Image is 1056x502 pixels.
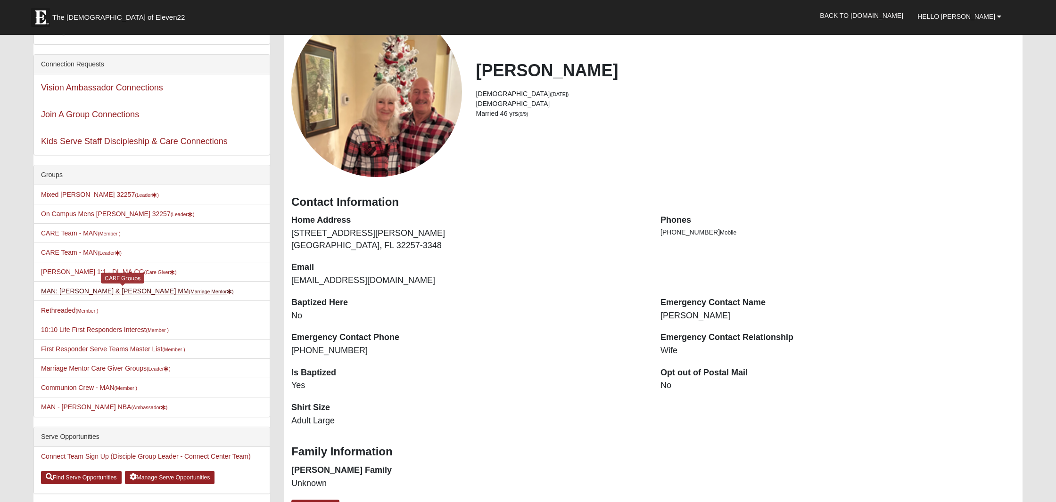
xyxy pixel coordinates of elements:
[291,367,646,379] dt: Is Baptized
[34,55,270,74] div: Connection Requests
[41,268,176,275] a: [PERSON_NAME] 1:1 - DL,MA,CG(Care Giver)
[131,405,167,410] small: (Ambassador )
[75,308,98,314] small: (Member )
[41,110,139,119] a: Join A Group Connections
[26,3,215,27] a: The [DEMOGRAPHIC_DATA] of Eleven22
[41,229,121,237] a: CARE Team - MAN(Member )
[98,250,122,256] small: (Leader )
[720,229,736,236] span: Mobile
[291,445,1015,459] h3: Family Information
[41,210,194,218] a: On Campus Mens [PERSON_NAME] 32257(Leader)
[101,273,144,283] div: CARE Groups
[41,326,169,333] a: 10:10 Life First Responders Interest(Member )
[660,332,1015,344] dt: Emergency Contact Relationship
[291,275,646,287] dd: [EMAIL_ADDRESS][DOMAIN_NAME]
[52,13,185,22] span: The [DEMOGRAPHIC_DATA] of Eleven22
[660,227,1015,237] li: [PHONE_NUMBER]
[41,307,99,314] a: Rethreaded(Member )
[41,384,137,391] a: Communion Crew - MAN(Member )
[31,8,50,27] img: Eleven22 logo
[291,380,646,392] dd: Yes
[171,211,195,217] small: (Leader )
[291,310,646,322] dd: No
[115,385,137,391] small: (Member )
[660,214,1015,227] dt: Phones
[291,297,646,309] dt: Baptized Here
[291,345,646,357] dd: [PHONE_NUMBER]
[34,427,270,447] div: Serve Opportunities
[98,231,120,236] small: (Member )
[291,415,646,427] dd: Adult Large
[660,345,1015,357] dd: Wife
[291,195,1015,209] h3: Contact Information
[660,297,1015,309] dt: Emergency Contact Name
[144,269,177,275] small: (Care Giver )
[291,7,462,177] a: View Fullsize Photo
[291,332,646,344] dt: Emergency Contact Phone
[291,478,646,490] dd: Unknown
[813,4,910,27] a: Back to [DOMAIN_NAME]
[41,345,185,353] a: First Responder Serve Teams Master List(Member )
[291,402,646,414] dt: Shirt Size
[917,13,995,20] span: Hello [PERSON_NAME]
[291,464,646,477] dt: [PERSON_NAME] Family
[550,91,569,97] small: ([DATE])
[41,137,228,146] a: Kids Serve Staff Discipleship & Care Connections
[147,366,171,372] small: (Leader )
[660,380,1015,392] dd: No
[41,191,159,198] a: Mixed [PERSON_NAME] 32257(Leader)
[41,249,122,256] a: CARE Team - MAN(Leader)
[518,111,528,117] small: (9/9)
[34,165,270,185] div: Groups
[476,60,1016,81] h2: [PERSON_NAME]
[291,227,646,251] dd: [STREET_ADDRESS][PERSON_NAME] [GEOGRAPHIC_DATA], FL 32257-3348
[291,261,646,274] dt: Email
[146,327,169,333] small: (Member )
[189,289,234,294] small: (Marriage Mentor )
[41,453,251,460] a: Connect Team Sign Up (Disciple Group Leader - Connect Center Team)
[476,89,1016,99] li: [DEMOGRAPHIC_DATA]
[41,471,122,484] a: Find Serve Opportunities
[41,364,171,372] a: Marriage Mentor Care Giver Groups(Leader)
[660,367,1015,379] dt: Opt out of Postal Mail
[660,310,1015,322] dd: [PERSON_NAME]
[125,471,215,484] a: Manage Serve Opportunities
[41,287,234,295] a: MAN: [PERSON_NAME] & [PERSON_NAME] MM(Marriage Mentor)
[162,347,185,352] small: (Member )
[910,5,1008,28] a: Hello [PERSON_NAME]
[41,83,163,92] a: Vision Ambassador Connections
[41,403,167,411] a: MAN - [PERSON_NAME] NBA(Ambassador)
[135,192,159,198] small: (Leader )
[476,99,1016,109] li: [DEMOGRAPHIC_DATA]
[291,214,646,227] dt: Home Address
[476,109,1016,119] li: Married 46 yrs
